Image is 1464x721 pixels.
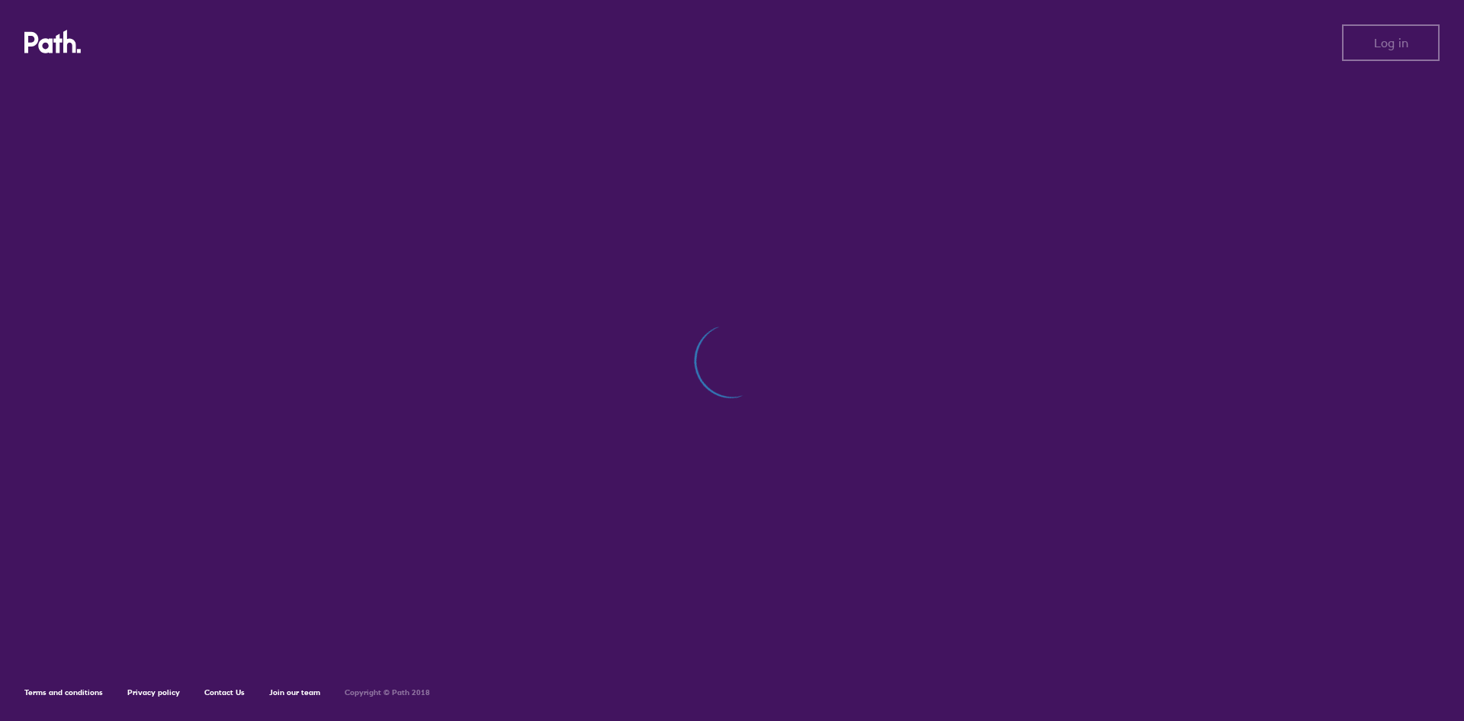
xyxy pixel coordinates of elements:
h6: Copyright © Path 2018 [345,688,430,697]
span: Log in [1374,36,1408,50]
button: Log in [1342,24,1440,61]
a: Privacy policy [127,687,180,697]
a: Terms and conditions [24,687,103,697]
a: Contact Us [204,687,245,697]
a: Join our team [269,687,320,697]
